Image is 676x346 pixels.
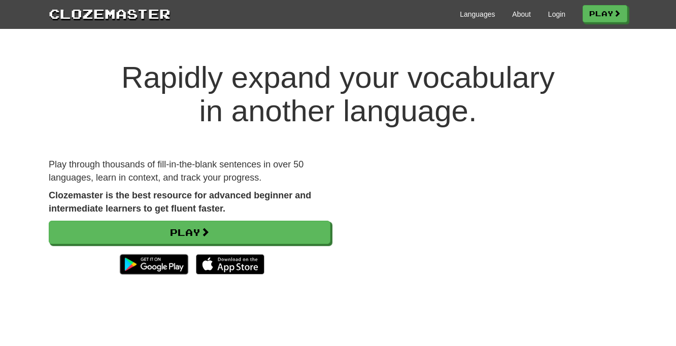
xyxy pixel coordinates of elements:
[49,190,311,214] strong: Clozemaster is the best resource for advanced beginner and intermediate learners to get fluent fa...
[583,5,627,22] a: Play
[49,158,330,184] p: Play through thousands of fill-in-the-blank sentences in over 50 languages, learn in context, and...
[49,4,171,23] a: Clozemaster
[49,221,330,244] a: Play
[548,9,565,19] a: Login
[512,9,531,19] a: About
[196,254,264,274] img: Download_on_the_App_Store_Badge_US-UK_135x40-25178aeef6eb6b83b96f5f2d004eda3bffbb37122de64afbaef7...
[115,249,193,280] img: Get it on Google Play
[460,9,495,19] a: Languages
